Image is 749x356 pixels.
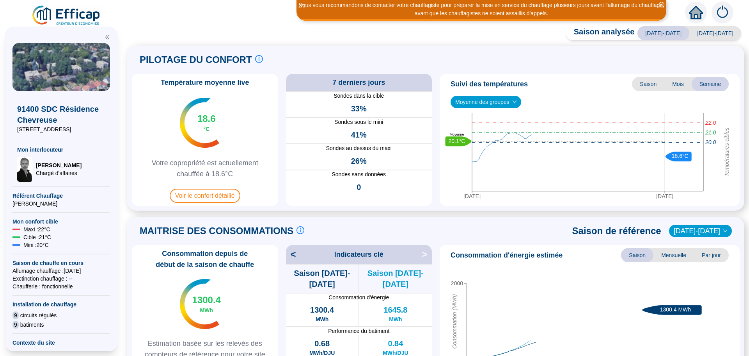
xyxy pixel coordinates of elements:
span: Performance du batiment [286,327,432,335]
span: Sondes au dessus du maxi [286,144,432,152]
span: Semaine [692,77,729,91]
tspan: 2000 [451,280,463,286]
span: batiments [20,321,44,329]
span: 0.68 [314,338,330,349]
span: Saison [632,77,664,91]
text: 1300.4 MWh [660,306,691,313]
tspan: 20.0 [705,140,716,146]
span: Température moyenne live [156,77,254,88]
i: 2 / 3 [298,3,305,9]
span: Sondes sous le mini [286,118,432,126]
span: Installation de chauffage [12,301,110,308]
span: Mensuelle [653,248,694,262]
span: MAITRISE DES CONSOMMATIONS [140,225,293,237]
span: Consommation depuis de début de la saison de chauffe [135,248,275,270]
span: Mois [664,77,692,91]
span: Maxi : 22 °C [23,225,50,233]
span: < [286,248,296,261]
span: 41% [351,129,367,140]
span: 1645.8 [383,304,407,315]
text: Moyenne [449,132,464,136]
span: Votre copropriété est actuellement chauffée à 18.6°C [135,157,275,179]
span: Saison [DATE]-[DATE] [286,268,359,290]
img: alerts [712,2,733,23]
span: MWh [389,315,402,323]
span: 1300.4 [310,304,334,315]
span: Consommation d'énergie [286,293,432,301]
span: [DATE]-[DATE] [689,26,741,40]
span: Saison [621,248,653,262]
tspan: Températures cibles [724,128,730,177]
span: circuits régulés [20,311,57,319]
span: double-left [105,34,110,40]
span: 18.6 [197,113,216,125]
span: 9 [12,311,19,319]
span: 7 derniers jours [332,77,385,88]
span: Indicateurs clé [334,249,383,260]
span: °C [203,125,209,133]
span: down [723,229,728,233]
span: Chargé d'affaires [36,169,82,177]
span: 33% [351,103,367,114]
img: indicateur températures [180,279,219,329]
span: Mini : 20 °C [23,241,49,249]
span: Allumage chauffage : [DATE] [12,267,110,275]
span: [STREET_ADDRESS] [17,125,105,133]
span: home [689,5,703,20]
span: MWh [200,306,213,314]
span: Chaufferie : fonctionnelle [12,283,110,290]
span: Sondes sans données [286,170,432,179]
img: indicateur températures [180,98,219,148]
div: Nous vous recommandons de contacter votre chauffagiste pour préparer la mise en service du chauff... [298,1,665,18]
span: Par jour [694,248,729,262]
span: Saison analysée [566,26,635,40]
span: Exctinction chauffage : -- [12,275,110,283]
img: Chargé d'affaires [17,157,33,182]
span: 91400 SDC Résidence Chevreuse [17,104,105,125]
span: > [422,248,432,261]
span: Saison de chauffe en cours [12,259,110,267]
span: Cible : 21 °C [23,233,51,241]
text: 20.1°C [449,138,465,144]
span: Référent Chauffage [12,192,110,200]
tspan: Consommation (MWh) [451,294,458,349]
span: [PERSON_NAME] [12,200,110,208]
text: 18.6°C [672,153,689,159]
span: info-circle [296,226,304,234]
span: Saison de référence [572,225,661,237]
span: Saison [DATE]-[DATE] [359,268,432,290]
tspan: 22.0 [705,120,716,126]
span: Sondes dans la cible [286,92,432,100]
span: Voir le confort détaillé [170,189,240,203]
span: 0 [357,182,361,193]
span: 26% [351,156,367,166]
tspan: [DATE] [463,193,481,199]
tspan: 21.0 [705,130,716,136]
span: 9 [12,321,19,329]
tspan: [DATE] [656,193,673,199]
span: MWh [316,315,328,323]
span: Mon interlocuteur [17,146,105,154]
span: PILOTAGE DU CONFORT [140,54,252,66]
span: Mon confort cible [12,218,110,225]
span: close-circle [659,2,664,7]
span: 1300.4 [192,294,221,306]
span: [PERSON_NAME] [36,161,82,169]
span: 0.84 [388,338,403,349]
span: Contexte du site [12,339,110,347]
span: down [512,100,517,104]
span: Suivi des températures [451,79,528,89]
span: info-circle [255,55,263,63]
span: Consommation d'énergie estimée [451,250,563,261]
span: 2022-2023 [674,225,727,237]
span: [DATE]-[DATE] [637,26,689,40]
span: Moyenne des groupes [455,96,516,108]
img: efficap energie logo [31,5,102,27]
